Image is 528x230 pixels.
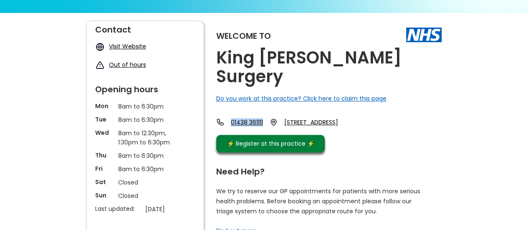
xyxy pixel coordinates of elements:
a: ⚡️ Register at this practice ⚡️ [216,135,325,152]
a: Out of hours [109,61,146,69]
div: Welcome to [216,32,271,40]
img: practice location icon [270,118,278,126]
p: Sat [95,178,114,186]
div: ⚡️ Register at this practice ⚡️ [223,139,319,148]
p: Closed [118,191,172,200]
p: 8am to 12:30pm, 1:30pm to 6:30pm [118,129,172,147]
p: 8am to 6:30pm [118,102,172,111]
p: Sun [95,191,114,200]
p: We try to reserve our GP appointments for patients with more serious health problems. Before book... [216,186,421,216]
div: Opening hours [95,81,195,94]
p: 8am to 6:30pm [118,164,172,174]
p: Thu [95,151,114,159]
h2: King [PERSON_NAME] Surgery [216,48,442,86]
div: Need Help? [216,163,433,176]
a: Visit Website [109,42,146,51]
p: Wed [95,129,114,137]
p: [DATE] [145,205,200,214]
a: [STREET_ADDRESS] [284,118,349,126]
div: Contact [95,21,195,34]
p: 8am to 6:30pm [118,151,172,160]
p: 8am to 6:30pm [118,115,172,124]
p: Last updated: [95,205,141,213]
a: Do you work at this practice? Click here to claim this page [216,94,387,103]
img: telephone icon [216,118,224,126]
img: The NHS logo [406,28,442,42]
p: Mon [95,102,114,110]
p: Closed [118,178,172,187]
a: 01438 361111 [231,118,263,126]
img: globe icon [95,42,105,52]
img: exclamation icon [95,61,105,70]
p: Tue [95,115,114,124]
p: Fri [95,164,114,173]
